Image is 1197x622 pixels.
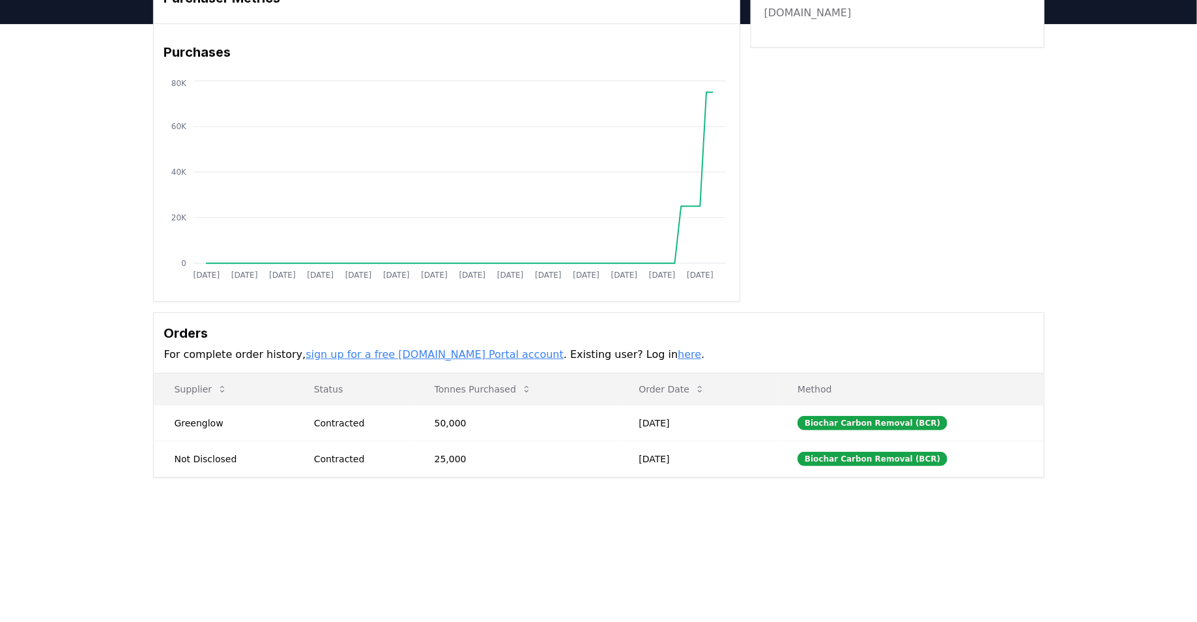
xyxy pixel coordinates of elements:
[164,323,1033,343] h3: Orders
[497,271,524,280] tspan: [DATE]
[314,452,403,466] div: Contracted
[269,271,296,280] tspan: [DATE]
[628,376,715,402] button: Order Date
[573,271,599,280] tspan: [DATE]
[424,376,542,402] button: Tonnes Purchased
[164,376,238,402] button: Supplier
[193,271,220,280] tspan: [DATE]
[414,441,618,477] td: 25,000
[164,42,729,62] h3: Purchases
[764,5,852,21] a: [DOMAIN_NAME]
[231,271,257,280] tspan: [DATE]
[618,441,777,477] td: [DATE]
[678,348,701,361] a: here
[649,271,676,280] tspan: [DATE]
[164,347,1033,363] p: For complete order history, . Existing user? Log in .
[414,405,618,441] td: 50,000
[314,417,403,430] div: Contracted
[383,271,410,280] tspan: [DATE]
[798,416,947,430] div: Biochar Carbon Removal (BCR)
[171,213,186,222] tspan: 20K
[181,259,186,268] tspan: 0
[171,79,186,88] tspan: 80K
[611,271,638,280] tspan: [DATE]
[154,441,293,477] td: Not Disclosed
[535,271,562,280] tspan: [DATE]
[306,348,564,361] a: sign up for a free [DOMAIN_NAME] Portal account
[345,271,371,280] tspan: [DATE]
[421,271,448,280] tspan: [DATE]
[304,383,403,396] p: Status
[787,383,1033,396] p: Method
[171,122,186,131] tspan: 60K
[459,271,485,280] tspan: [DATE]
[307,271,334,280] tspan: [DATE]
[798,452,947,466] div: Biochar Carbon Removal (BCR)
[687,271,714,280] tspan: [DATE]
[154,405,293,441] td: Greenglow
[171,168,186,177] tspan: 40K
[618,405,777,441] td: [DATE]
